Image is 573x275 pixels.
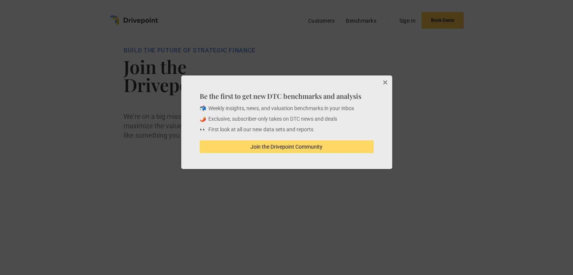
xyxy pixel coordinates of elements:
div: Be the first to get new DTC benchmarks and analysis [181,75,392,169]
p: 👀 First look at all our new data sets and reports [200,126,374,134]
p: 🌶️ Exclusive, subscriber-only takes on DTC news and deals [200,115,374,123]
button: Close [377,75,392,91]
button: Join the Drivepoint Community [200,140,374,153]
h4: Be the first to get new DTC benchmarks and analysis [200,91,374,101]
p: 📬 Weekly insights, news, and valuation benchmarks in your inbox [200,105,374,112]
